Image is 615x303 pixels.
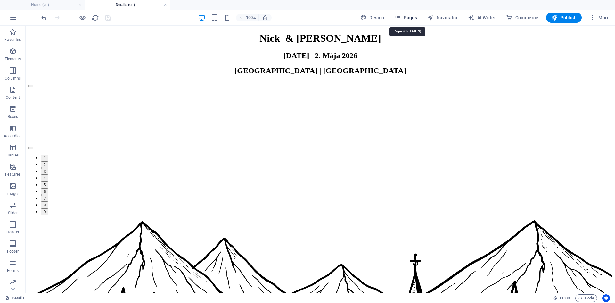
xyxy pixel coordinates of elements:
span: Navigator [427,14,458,21]
button: 3 [15,142,23,149]
p: Slider [8,210,18,215]
div: Design (Ctrl+Alt+Y) [358,13,387,23]
button: 1 [15,129,23,136]
button: 7 [15,169,23,176]
button: Design [358,13,387,23]
button: 9 [15,183,23,189]
button: 4 [15,149,23,156]
p: Footer [7,249,19,254]
span: : [564,296,565,300]
i: On resize automatically adjust zoom level to fit chosen device. [262,15,268,21]
p: Content [6,95,20,100]
p: Favorites [4,37,21,42]
a: Click to cancel selection. Double-click to open Pages [5,294,25,302]
h6: 100% [246,14,256,21]
button: Navigator [425,13,460,23]
button: Publish [546,13,582,23]
button: 2 [15,136,23,142]
button: Commerce [504,13,541,23]
h4: Details (en) [85,1,170,8]
span: Code [578,294,594,302]
p: Elements [5,56,21,62]
p: Boxes [8,114,18,119]
div: Content Slider [3,56,587,189]
p: Features [5,172,20,177]
span: AI Writer [468,14,496,21]
p: Columns [5,76,21,81]
button: 100% [236,14,259,21]
button: 5 [15,156,23,163]
span: 00 00 [560,294,570,302]
span: Pages [395,14,417,21]
button: Code [575,294,597,302]
button: reload [91,14,99,21]
span: Design [360,14,384,21]
button: 6 [15,163,23,169]
button: More [587,13,612,23]
span: More [589,14,610,21]
p: Accordion [4,133,22,139]
span: Commerce [506,14,538,21]
button: 8 [15,176,23,183]
button: AI Writer [465,13,498,23]
span: Publish [551,14,577,21]
button: Usercentrics [602,294,610,302]
button: Click here to leave preview mode and continue editing [78,14,86,21]
i: Undo: Change autoplay (Ctrl+Z) [40,14,48,21]
p: Tables [7,153,19,158]
p: Forms [7,268,19,273]
h6: Session time [553,294,570,302]
button: Pages [392,13,420,23]
i: Reload page [92,14,99,21]
p: Images [6,191,20,196]
button: undo [40,14,48,21]
p: Header [6,230,19,235]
